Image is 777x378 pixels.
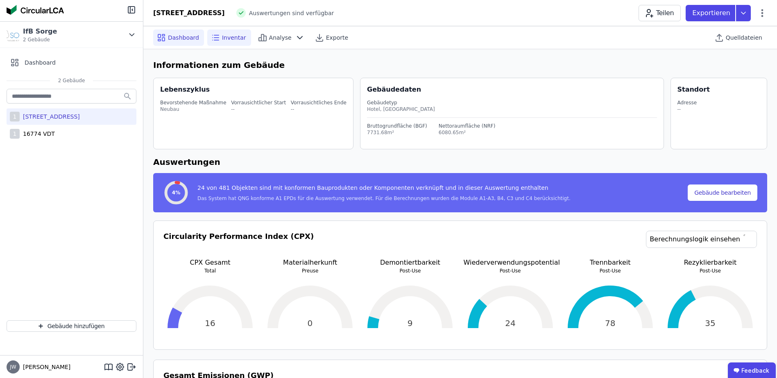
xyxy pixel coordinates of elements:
[677,85,710,94] div: Standort
[464,268,557,274] p: Post-Use
[326,34,348,42] span: Exporte
[23,27,57,36] div: IfB Sorge
[197,184,571,195] div: 24 von 481 Objekten sind mit konformen Bauprodukten oder Komponenten verknüpft und in dieser Ausw...
[20,130,55,138] div: 16774 VDT
[163,268,257,274] p: Total
[197,195,571,202] div: Das System hat QNG konforme A1 EPDs für die Auswertung verwendet. Für die Berechnungen wurden die...
[263,258,357,268] p: Materialherkunft
[249,9,334,17] span: Auswertungen sind verfügbar
[23,36,57,43] span: 2 Gebäude
[677,99,697,106] div: Adresse
[20,363,70,371] span: [PERSON_NAME]
[367,129,427,136] div: 7731.68m²
[439,123,496,129] div: Nettoraumfläche (NRF)
[231,106,286,112] div: --
[160,85,210,94] div: Lebenszyklus
[363,258,457,268] p: Demontiertbarkeit
[688,184,757,201] button: Gebäude bearbeiten
[367,123,427,129] div: Bruttogrundfläche (BGF)
[25,59,56,67] span: Dashboard
[7,28,20,41] img: IfB Sorge
[163,231,314,258] h3: Circularity Performance Index (CPX)
[10,364,16,369] span: JW
[564,258,657,268] p: Trennbarkeit
[664,258,757,268] p: Rezyklierbarkeit
[20,112,80,121] div: [STREET_ADDRESS]
[160,99,227,106] div: Bevorstehende Maßnahme
[367,106,657,112] div: Hotel, [GEOGRAPHIC_DATA]
[726,34,762,42] span: Quelldateien
[692,8,732,18] p: Exportieren
[153,59,767,71] h6: Informationen zum Gebäude
[10,112,20,122] div: 1
[269,34,292,42] span: Analyse
[664,268,757,274] p: Post-Use
[10,129,20,139] div: 1
[7,5,64,15] img: Concular
[263,268,357,274] p: Preuse
[50,77,93,84] span: 2 Gebäude
[367,99,657,106] div: Gebäudetyp
[677,106,697,112] div: --
[464,258,557,268] p: Wiederverwendungspotential
[291,99,347,106] div: Vorrausichtliches Ende
[168,34,199,42] span: Dashboard
[7,320,136,332] button: Gebäude hinzufügen
[564,268,657,274] p: Post-Use
[231,99,286,106] div: Vorrausichtlicher Start
[646,231,757,248] a: Berechnungslogik einsehen
[160,106,227,112] div: Neubau
[439,129,496,136] div: 6080.65m²
[367,85,664,94] div: Gebäudedaten
[153,156,767,168] h6: Auswertungen
[291,106,347,112] div: --
[163,258,257,268] p: CPX Gesamt
[363,268,457,274] p: Post-Use
[172,189,180,196] span: 4%
[639,5,681,21] button: Teilen
[222,34,246,42] span: Inventar
[153,8,225,18] div: [STREET_ADDRESS]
